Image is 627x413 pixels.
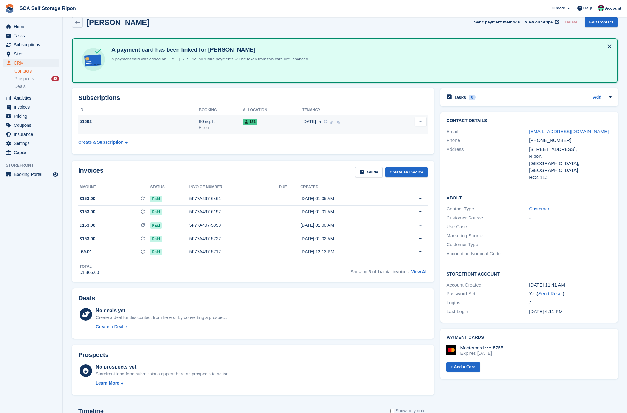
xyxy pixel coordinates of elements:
[447,214,529,222] div: Customer Source
[385,167,428,177] a: Create an Invoice
[529,223,612,230] div: -
[525,19,553,25] span: View on Stripe
[14,49,51,58] span: Sites
[199,125,243,131] div: Ripon
[447,194,612,201] h2: About
[522,17,560,27] a: View on Stripe
[199,105,243,115] th: Booking
[3,148,59,157] a: menu
[14,170,51,179] span: Booking Portal
[14,112,51,121] span: Pricing
[300,209,392,215] div: [DATE] 01:01 AM
[14,103,51,111] span: Invoices
[350,269,408,274] span: Showing 5 of 14 total invoices
[529,160,612,167] div: [GEOGRAPHIC_DATA],
[189,222,279,229] div: 5F77A497-5950
[529,290,612,297] div: Yes
[86,18,149,27] h2: [PERSON_NAME]
[605,5,621,12] span: Account
[447,299,529,307] div: Logins
[14,76,34,82] span: Prospects
[243,105,302,115] th: Allocation
[96,314,227,321] div: Create a deal for this contact from here or by converting a prospect.
[78,182,150,192] th: Amount
[302,118,316,125] span: [DATE]
[529,153,612,160] div: Ripon,
[78,351,109,359] h2: Prospects
[3,49,59,58] a: menu
[109,46,309,54] h4: A payment card has been linked for [PERSON_NAME]
[3,22,59,31] a: menu
[14,22,51,31] span: Home
[189,235,279,242] div: 5F77A497-5727
[14,83,59,90] a: Deals
[447,128,529,135] div: Email
[460,345,504,351] div: Mastercard •••• 5755
[562,17,580,27] button: Delete
[52,171,59,178] a: Preview store
[585,17,618,27] a: Edit Contact
[469,95,476,100] div: 0
[3,130,59,139] a: menu
[411,269,428,274] a: View All
[189,182,279,192] th: Invoice number
[300,195,392,202] div: [DATE] 01:05 AM
[529,167,612,174] div: [GEOGRAPHIC_DATA]
[460,350,504,356] div: Expires [DATE]
[78,94,428,101] h2: Subscriptions
[80,195,96,202] span: £153.00
[96,307,227,314] div: No deals yet
[446,345,456,355] img: Mastercard Logo
[189,249,279,255] div: 5F77A497-5717
[150,249,162,255] span: Paid
[150,196,162,202] span: Paid
[189,195,279,202] div: 5F77A497-6461
[5,4,14,13] img: stora-icon-8386f47178a22dfd0bd8f6a31ec36ba5ce8667c1dd55bd0f319d3a0aa187defe.svg
[80,264,99,269] div: Total
[529,146,612,153] div: [STREET_ADDRESS],
[447,335,612,340] h2: Payment cards
[3,139,59,148] a: menu
[78,137,128,148] a: Create a Subscription
[529,214,612,222] div: -
[3,94,59,102] a: menu
[14,84,26,90] span: Deals
[78,105,199,115] th: ID
[447,308,529,315] div: Last Login
[78,295,95,302] h2: Deals
[529,137,612,144] div: [PHONE_NUMBER]
[17,3,79,13] a: SCA Self Storage Ripon
[150,182,189,192] th: Status
[529,299,612,307] div: 2
[593,94,602,101] a: Add
[3,121,59,130] a: menu
[474,17,520,27] button: Sync payment methods
[3,31,59,40] a: menu
[150,236,162,242] span: Paid
[537,291,564,296] span: ( )
[3,40,59,49] a: menu
[300,249,392,255] div: [DATE] 12:13 PM
[14,31,51,40] span: Tasks
[538,291,563,296] a: Send Reset
[598,5,604,11] img: Sam Chapman
[529,281,612,289] div: [DATE] 11:41 AM
[14,59,51,67] span: CRM
[14,68,59,74] a: Contacts
[51,76,59,81] div: 48
[324,119,340,124] span: Ongoing
[447,271,612,277] h2: Storefront Account
[529,250,612,257] div: -
[96,380,119,386] div: Learn More
[552,5,565,11] span: Create
[300,182,392,192] th: Created
[96,323,124,330] div: Create a Deal
[279,182,300,192] th: Due
[447,290,529,297] div: Password Set
[300,222,392,229] div: [DATE] 01:00 AM
[355,167,383,177] a: Guide
[109,56,309,62] p: A payment card was added on [DATE] 6:19 PM. All future payments will be taken from this card unti...
[80,222,96,229] span: £153.00
[243,119,257,125] span: 121
[199,118,243,125] div: 80 sq. ft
